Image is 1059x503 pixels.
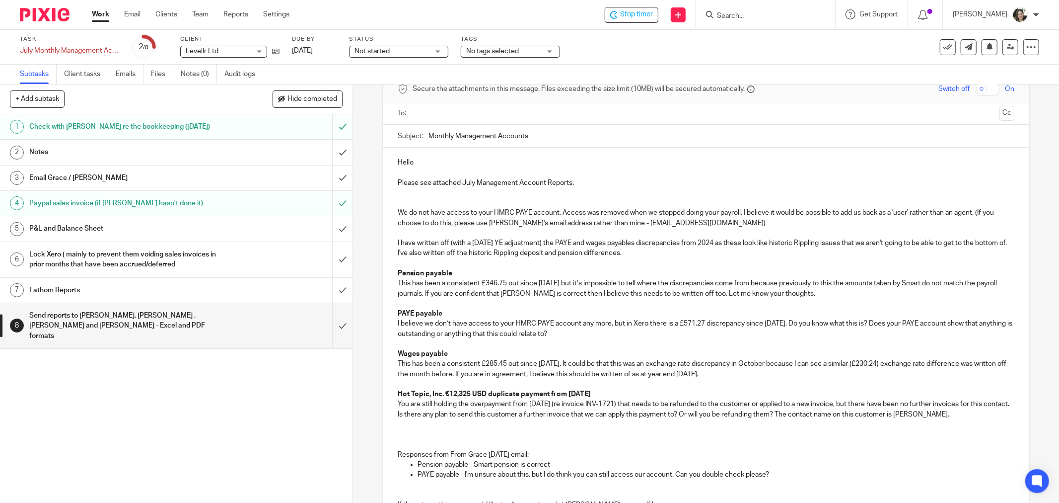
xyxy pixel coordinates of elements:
p: This has been a consistent £346.75 out since [DATE] but it’s impossible to tell where the discrep... [398,278,1014,299]
h1: Paypal sales invoice (if [PERSON_NAME] hasn't done it) [29,196,225,211]
h1: Lock Xero ( mainly to prevent them voiding sales invoices in prior months that have been accrued/... [29,247,225,272]
span: Secure the attachments in this message. Files exceeding the size limit (10MB) will be secured aut... [413,84,745,94]
p: Please see attached July Management Account Reports. [398,178,1014,188]
span: Get Support [859,11,898,18]
span: Not started [354,48,390,55]
img: barbara-raine-.jpg [1012,7,1028,23]
div: 5 [10,222,24,236]
span: Switch off [938,84,970,94]
p: [PERSON_NAME] [953,9,1007,19]
p: I believe we don’t have access to your HMRC PAYE account any more, but in Xero there is a £571.27... [398,319,1014,339]
span: Hide completed [287,95,337,103]
p: PAYE payable - I'm unsure about this, but I do think you can still access our account. Can you do... [418,470,1014,480]
a: Files [151,65,173,84]
button: Hide completed [273,90,343,107]
input: Search [716,12,805,21]
label: Status [349,35,448,43]
h1: P&L and Balance Sheet [29,221,225,236]
label: Client [180,35,280,43]
a: Settings [263,9,289,19]
label: Subject: [398,131,424,141]
p: I have written off (with a [DATE] YE adjustment) the PAYE and wages payables discrepancies from 2... [398,238,1014,268]
label: Due by [292,35,337,43]
a: Email [124,9,141,19]
small: /8 [143,45,148,50]
a: Clients [155,9,177,19]
h1: Send reports to [PERSON_NAME], [PERSON_NAME] , [PERSON_NAME] and [PERSON_NAME] - Excel and PDF fo... [29,308,225,343]
div: 3 [10,171,24,185]
div: 6 [10,252,24,266]
p: Hello [398,158,1014,168]
span: On [1005,84,1014,94]
div: Levellr Ltd - July Monthly Management Accounts - Levellr [605,7,658,23]
a: Team [192,9,209,19]
p: We do not have access to your HMRC PAYE account. Access was removed when we stopped doing your pa... [398,208,1014,228]
div: 4 [10,196,24,210]
h1: Fathom Reports [29,283,225,298]
div: 8 [10,319,24,333]
h1: Notes [29,145,225,160]
span: [DATE] [292,47,313,54]
img: Pixie [20,8,70,21]
a: Reports [223,9,248,19]
span: No tags selected [466,48,519,55]
button: Cc [999,106,1014,121]
div: 1 [10,120,24,134]
span: Stop timer [620,9,653,20]
a: Emails [116,65,143,84]
strong: Wages payable [398,350,448,357]
strong: PAYE payable [398,310,442,317]
button: + Add subtask [10,90,65,107]
label: Task [20,35,119,43]
p: You are still holding the overpayment from [DATE] (re invoice INV-1721) that needs to be refunded... [398,399,1014,419]
p: Pension payable - Smart pension is correct [418,460,1014,470]
strong: Pension payable [398,270,452,277]
h1: Check with [PERSON_NAME] re the bookkeeping ([DATE]) [29,119,225,134]
div: July Monthly Management Accounts - Levellr [20,46,119,56]
div: 2 [10,146,24,160]
a: Work [92,9,109,19]
strong: Hot Topic, Inc. €12,325 USD duplicate payment from [DATE] [398,391,591,398]
label: To: [398,108,409,118]
a: Notes (0) [181,65,217,84]
a: Client tasks [64,65,108,84]
h1: Email Grace / [PERSON_NAME] [29,170,225,185]
p: Responses from From Grace [DATE] email: [398,450,1014,460]
label: Tags [461,35,560,43]
div: 7 [10,283,24,297]
div: 2 [139,41,148,53]
p: This has been a consistent £285.45 out since [DATE]. It could be that this was an exchange rate d... [398,359,1014,379]
a: Audit logs [224,65,263,84]
a: Subtasks [20,65,57,84]
span: Levellr Ltd [186,48,218,55]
